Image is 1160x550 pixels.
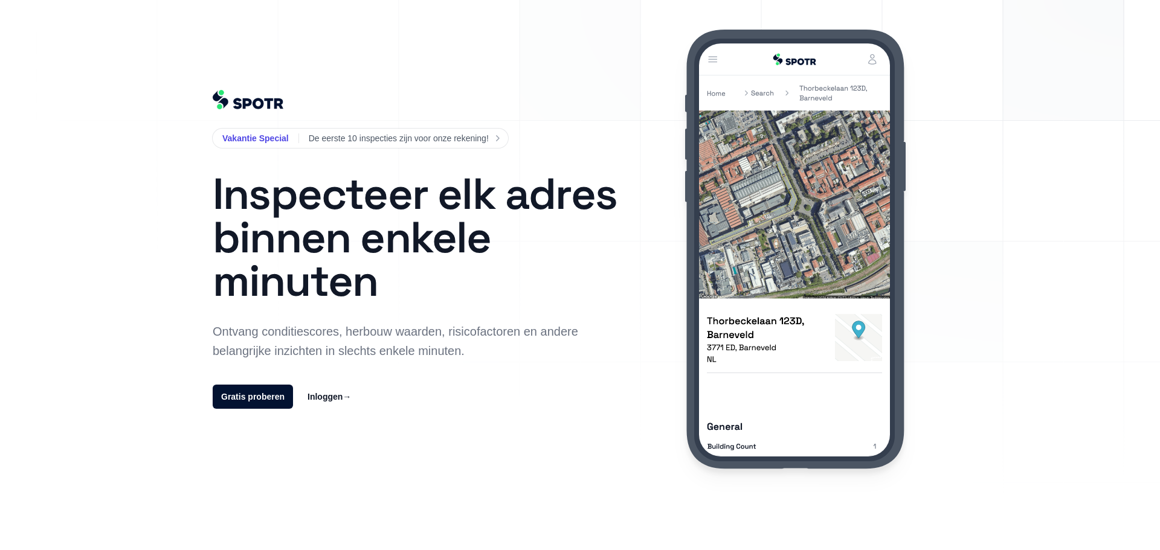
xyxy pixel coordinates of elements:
[213,325,578,357] font: Ontvang conditiescores, herbouw waarden, risicofactoren en andere belangrijke inzichten in slecht...
[213,90,283,109] img: 61ea7a264e0cbe10e6ec0ef6_%402Spotr%20Logo_Navy%20Blue%20-%20Emerald.png
[309,131,498,145] a: De eerste 10 inspecties zijn voor onze rekening!
[343,392,351,401] font: →
[213,166,617,309] font: Inspecteer elk adres binnen enkele minuten
[308,392,343,401] font: Inloggen
[221,392,285,401] font: Gratis proberen
[308,389,351,404] a: Inloggen
[213,385,293,409] a: Gratis proberen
